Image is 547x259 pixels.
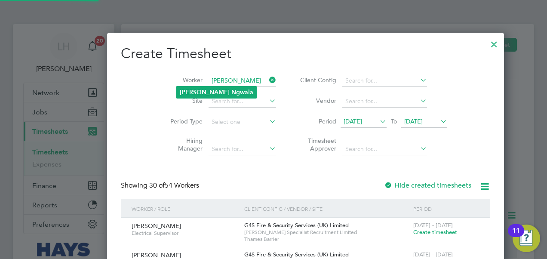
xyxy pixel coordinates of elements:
span: [DATE] - [DATE] [413,251,453,258]
label: Hiring Manager [164,137,203,152]
div: Client Config / Vendor / Site [242,199,411,219]
span: [PERSON_NAME] [132,222,181,230]
h2: Create Timesheet [121,45,490,63]
span: To [388,116,399,127]
input: Search for... [209,143,276,155]
label: Client Config [298,76,336,84]
span: [PERSON_NAME] Specialist Recruitment Limited [244,229,409,236]
div: Period [411,199,482,219]
span: Create timesheet [413,228,457,236]
span: [DATE] [404,117,423,125]
span: 30 of [149,181,165,190]
input: Search for... [342,96,427,108]
label: Period Type [164,117,203,125]
span: [DATE] [344,117,362,125]
label: Hide created timesheets [384,181,471,190]
input: Search for... [342,75,427,87]
b: [PERSON_NAME] [180,89,230,96]
input: Search for... [209,96,276,108]
input: Search for... [342,143,427,155]
span: [DATE] - [DATE] [413,222,453,229]
label: Worker [164,76,203,84]
span: Thames Barrier [244,236,409,243]
div: Worker / Role [129,199,242,219]
span: G4S Fire & Security Services (UK) Limited [244,251,349,258]
span: G4S Fire & Security Services (UK) Limited [244,222,349,229]
input: Search for... [209,75,276,87]
input: Select one [209,116,276,128]
b: Ngwala [231,89,253,96]
span: 54 Workers [149,181,199,190]
span: [PERSON_NAME] [132,251,181,259]
div: Showing [121,181,201,190]
label: Timesheet Approver [298,137,336,152]
label: Vendor [298,97,336,105]
div: 11 [512,231,520,242]
span: Electrical Supervisor [132,230,238,237]
button: Open Resource Center, 11 new notifications [513,225,540,252]
label: Period [298,117,336,125]
label: Site [164,97,203,105]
